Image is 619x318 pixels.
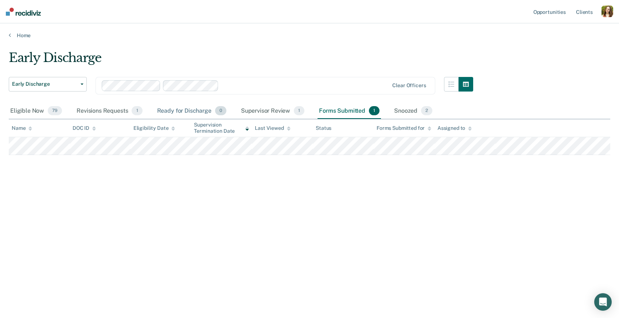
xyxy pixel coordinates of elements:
div: Name [12,125,32,131]
div: Last Viewed [255,125,290,131]
div: Clear officers [392,82,426,89]
div: Status [316,125,331,131]
button: Early Discharge [9,77,87,92]
div: Forms Submitted for [377,125,431,131]
span: 1 [132,106,142,116]
div: Supervisor Review1 [240,103,306,119]
div: Eligible Now79 [9,103,63,119]
div: Early Discharge [9,50,473,71]
div: Forms Submitted1 [318,103,381,119]
div: DOC ID [73,125,96,131]
div: Revisions Requests1 [75,103,144,119]
div: Eligibility Date [133,125,175,131]
div: Open Intercom Messenger [594,293,612,311]
a: Home [9,32,610,39]
span: Early Discharge [12,81,78,87]
span: 1 [369,106,379,116]
span: 2 [421,106,432,116]
div: Assigned to [437,125,472,131]
div: Supervision Termination Date [194,122,249,134]
span: 79 [48,106,62,116]
div: Snoozed2 [393,103,434,119]
img: Recidiviz [6,8,41,16]
span: 1 [294,106,304,116]
span: 0 [215,106,226,116]
div: Ready for Discharge0 [156,103,228,119]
